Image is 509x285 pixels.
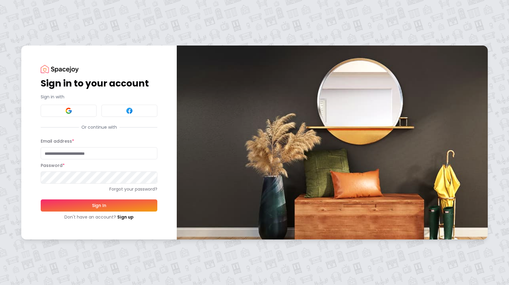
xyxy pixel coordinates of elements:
[117,214,134,220] a: Sign up
[41,199,157,212] button: Sign In
[41,162,65,168] label: Password
[126,107,133,114] img: Facebook signin
[41,138,74,144] label: Email address
[41,78,157,89] h1: Sign in to your account
[177,46,488,239] img: banner
[65,107,72,114] img: Google signin
[79,124,119,130] span: Or continue with
[41,94,157,100] p: Sign in with
[41,186,157,192] a: Forgot your password?
[41,214,157,220] div: Don't have an account?
[41,65,79,73] img: Spacejoy Logo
